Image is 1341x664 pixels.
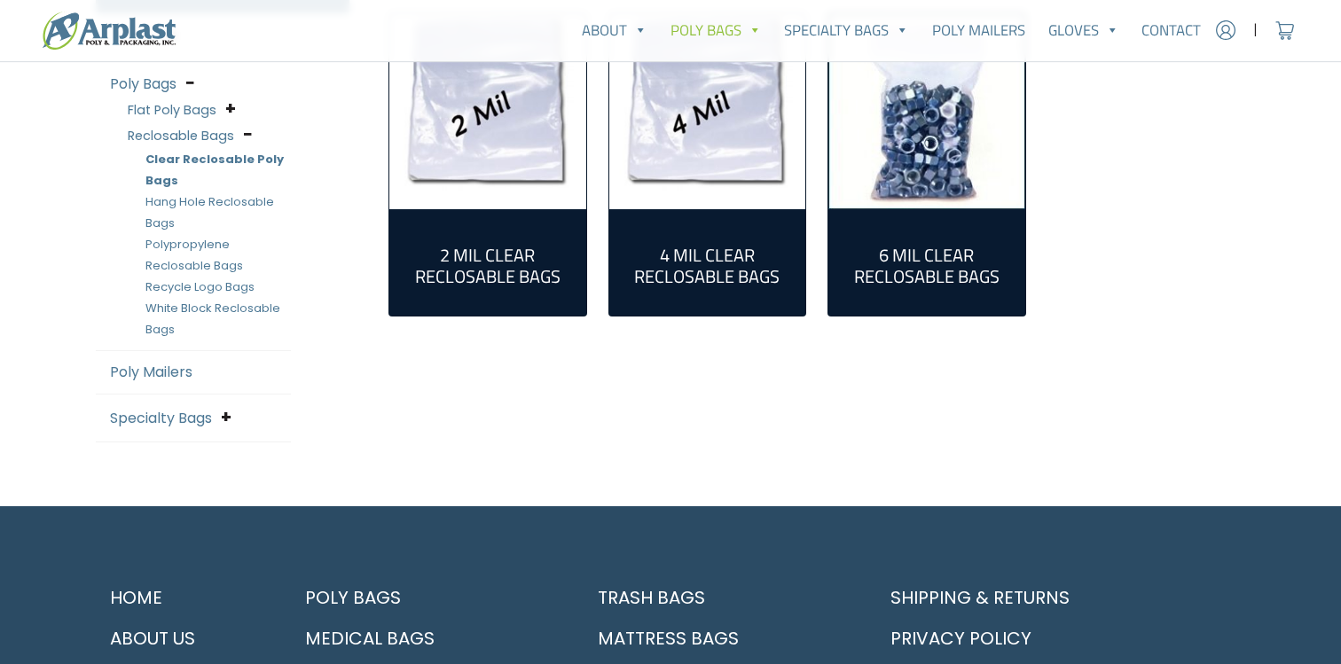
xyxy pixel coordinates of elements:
[828,13,1025,210] img: 6 Mil Clear Reclosable Bags
[291,577,562,618] a: Poly Bags
[570,12,659,48] a: About
[96,577,270,618] a: Home
[145,151,284,189] a: Clear Reclosable Poly Bags
[404,245,572,287] h2: 2 Mil Clear Reclosable Bags
[876,618,1245,659] a: Privacy Policy
[659,12,773,48] a: Poly Bags
[145,278,255,295] a: Recycle Logo Bags
[110,408,212,428] a: Specialty Bags
[145,193,274,231] a: Hang Hole Reclosable Bags
[828,13,1025,210] a: Visit product category 6 Mil Clear Reclosable Bags
[145,236,243,274] a: Polypropylene Reclosable Bags
[110,74,176,94] a: Poly Bags
[110,362,192,382] a: Poly Mailers
[389,13,586,210] img: 2 Mil Clear Reclosable Bags
[584,618,855,659] a: Mattress Bags
[1253,20,1258,41] span: |
[609,13,806,210] img: 4 Mil Clear Reclosable Bags
[389,13,586,210] a: Visit product category 2 Mil Clear Reclosable Bags
[623,223,792,301] a: Visit product category 4 Mil Clear Reclosable Bags
[128,101,216,119] a: Flat Poly Bags
[876,577,1245,618] a: Shipping & Returns
[96,618,270,659] a: About Us
[1130,12,1212,48] a: Contact
[843,223,1011,301] a: Visit product category 6 Mil Clear Reclosable Bags
[609,13,806,210] a: Visit product category 4 Mil Clear Reclosable Bags
[623,245,792,287] h2: 4 Mil Clear Reclosable Bags
[291,618,562,659] a: Medical Bags
[843,245,1011,287] h2: 6 Mil Clear Reclosable Bags
[145,300,280,338] a: White Block Reclosable Bags
[921,12,1037,48] a: Poly Mailers
[43,12,176,50] img: logo
[128,127,234,145] a: Reclosable Bags
[404,223,572,301] a: Visit product category 2 Mil Clear Reclosable Bags
[1037,12,1131,48] a: Gloves
[584,577,855,618] a: Trash Bags
[773,12,921,48] a: Specialty Bags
